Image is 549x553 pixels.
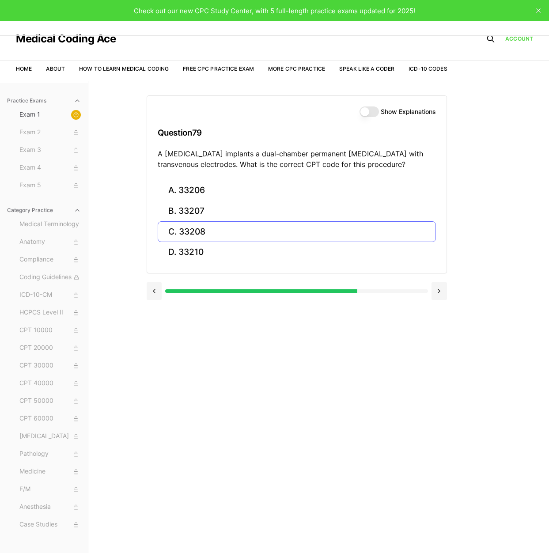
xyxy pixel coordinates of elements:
span: Medicine [19,467,81,477]
span: CPT 50000 [19,396,81,406]
button: Pathology [16,447,84,461]
span: Anesthesia [19,502,81,512]
button: A. 33206 [158,180,436,201]
span: Exam 2 [19,128,81,137]
span: Exam 3 [19,145,81,155]
button: Exam 4 [16,161,84,175]
a: Account [505,35,533,43]
span: Exam 4 [19,163,81,173]
button: close [531,4,545,18]
button: Exam 2 [16,125,84,140]
span: Compliance [19,255,81,265]
button: CPT 60000 [16,412,84,426]
span: CPT 40000 [19,379,81,388]
button: Anesthesia [16,500,84,514]
span: CPT 20000 [19,343,81,353]
button: CPT 10000 [16,323,84,337]
button: Medical Terminology [16,217,84,231]
button: CPT 20000 [16,341,84,355]
span: CPT 30000 [19,361,81,371]
span: ICD-10-CM [19,290,81,300]
span: Pathology [19,449,81,459]
span: Coding Guidelines [19,273,81,282]
button: Medicine [16,465,84,479]
span: Medical Terminology [19,220,81,229]
a: Home [16,65,32,72]
span: E/M [19,485,81,494]
button: Exam 3 [16,143,84,157]
button: Case Studies [16,518,84,532]
button: ICD-10-CM [16,288,84,302]
button: Exam 1 [16,108,84,122]
span: Exam 5 [19,181,81,190]
button: D. 33210 [158,242,436,263]
button: Coding Guidelines [16,270,84,284]
span: CPT 60000 [19,414,81,424]
a: Medical Coding Ace [16,34,116,44]
button: [MEDICAL_DATA] [16,429,84,443]
button: CPT 40000 [16,376,84,390]
button: Category Practice [4,203,84,217]
a: More CPC Practice [268,65,325,72]
a: ICD-10 Codes [409,65,447,72]
button: B. 33207 [158,201,436,222]
button: Practice Exams [4,94,84,108]
button: C. 33208 [158,221,436,242]
h3: Question 79 [158,120,436,146]
span: Exam 1 [19,110,81,120]
button: Exam 5 [16,178,84,193]
p: A [MEDICAL_DATA] implants a dual-chamber permanent [MEDICAL_DATA] with transvenous electrodes. Wh... [158,148,436,170]
button: HCPCS Level II [16,306,84,320]
a: Free CPC Practice Exam [183,65,254,72]
a: How to Learn Medical Coding [79,65,169,72]
a: About [46,65,65,72]
span: Check out our new CPC Study Center, with 5 full-length practice exams updated for 2025! [134,7,415,15]
span: HCPCS Level II [19,308,81,318]
button: Compliance [16,253,84,267]
button: CPT 30000 [16,359,84,373]
span: CPT 10000 [19,326,81,335]
button: Anatomy [16,235,84,249]
span: Case Studies [19,520,81,530]
span: [MEDICAL_DATA] [19,432,81,441]
button: E/M [16,482,84,496]
label: Show Explanations [381,109,436,115]
a: Speak Like a Coder [339,65,394,72]
button: CPT 50000 [16,394,84,408]
span: Anatomy [19,237,81,247]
